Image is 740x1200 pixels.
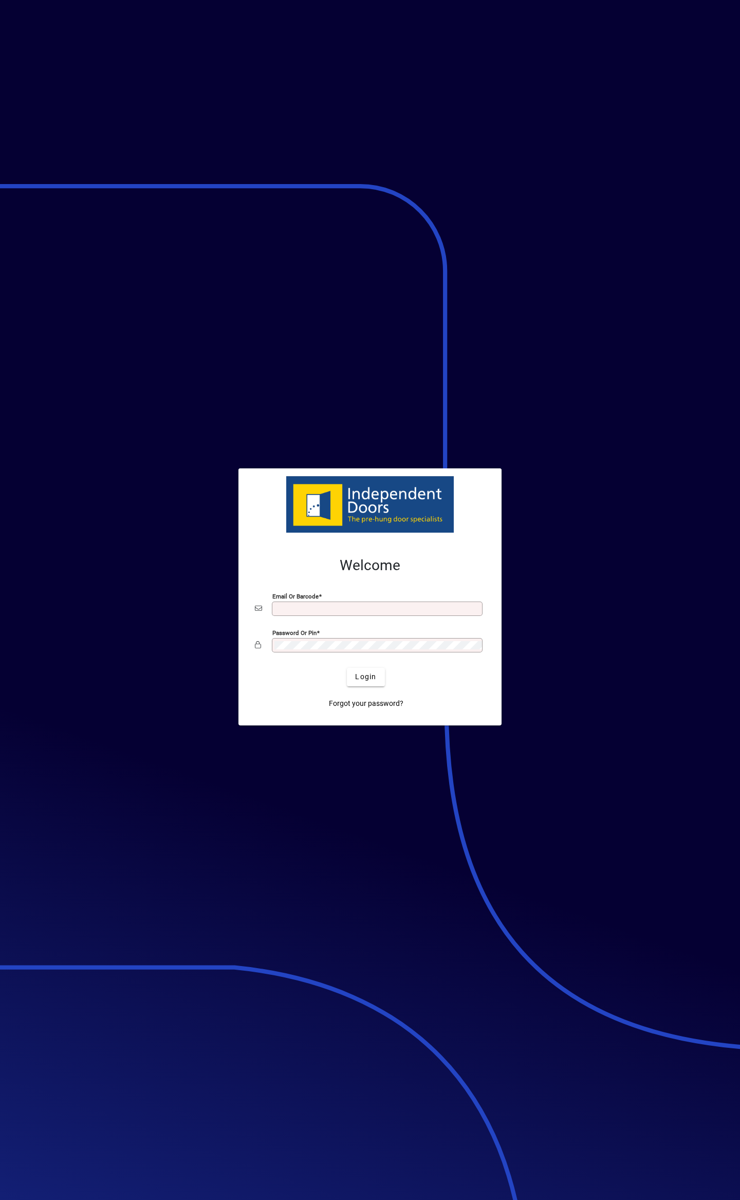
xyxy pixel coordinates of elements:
[272,629,317,636] mat-label: Password or Pin
[329,698,403,709] span: Forgot your password?
[325,695,408,713] a: Forgot your password?
[355,671,376,682] span: Login
[347,668,384,686] button: Login
[255,557,485,574] h2: Welcome
[272,592,319,599] mat-label: Email or Barcode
